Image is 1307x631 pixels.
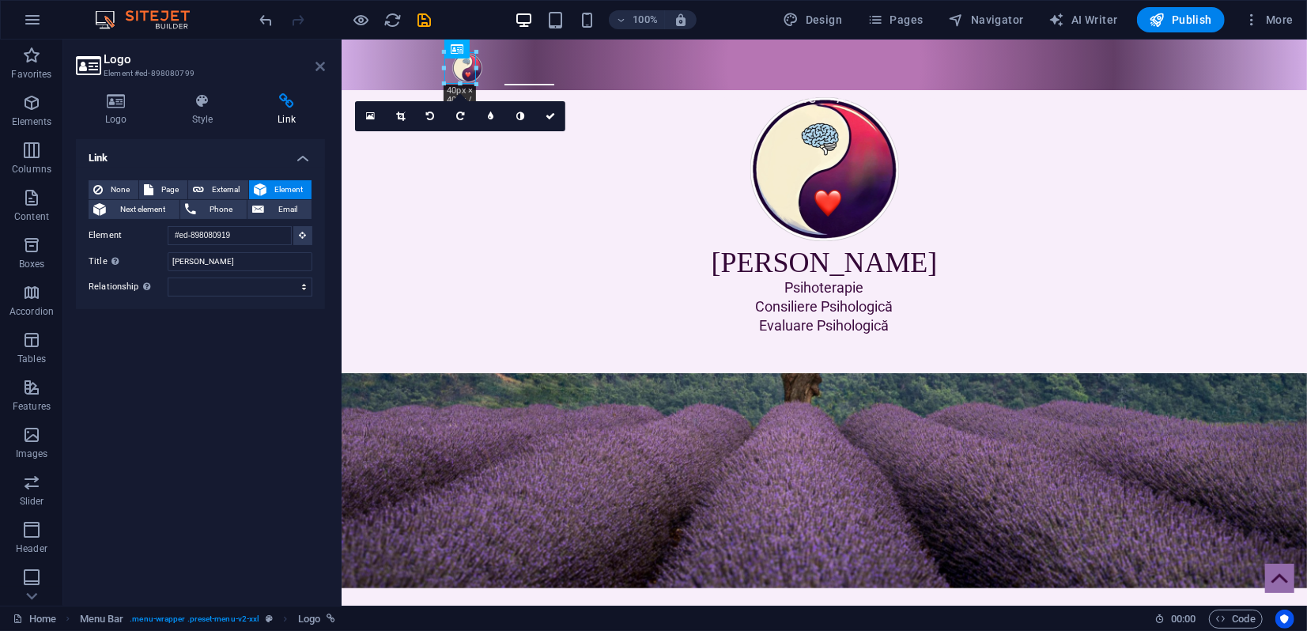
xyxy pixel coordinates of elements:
span: Email [269,200,307,219]
button: undo [257,10,276,29]
button: Phone [180,200,247,219]
button: Next element [89,200,179,219]
i: On resize automatically adjust zoom level to fit chosen device. [674,13,688,27]
button: save [415,10,434,29]
input: Title [168,252,312,271]
span: Design [784,12,843,28]
h3: Element #ed-898080799 [104,66,293,81]
a: Confirm ( Ctrl ⏎ ) [535,101,565,131]
button: External [188,180,248,199]
button: Pages [861,7,929,32]
a: Crop mode [385,101,415,131]
p: Tables [17,353,46,365]
label: Title [89,252,168,271]
button: Code [1209,610,1263,629]
button: More [1237,7,1300,32]
span: AI Writer [1049,12,1118,28]
span: Page [158,180,183,199]
i: Undo: Change link (Ctrl+Z) [258,11,276,29]
p: Favorites [11,68,51,81]
h4: Style [163,93,249,127]
p: Accordion [9,305,54,318]
label: Relationship [89,278,168,297]
input: No element chosen [168,226,292,245]
h4: Link [76,139,325,168]
button: Element [249,180,312,199]
a: Rotate left 90° [415,101,445,131]
span: . menu-wrapper .preset-menu-v2-xxl [130,610,259,629]
p: Columns [12,163,51,176]
h2: Logo [104,52,325,66]
a: Greyscale [505,101,535,131]
div: Design (Ctrl+Alt+Y) [777,7,849,32]
img: Editor Logo [91,10,210,29]
label: Element [89,226,168,245]
span: Click to select. Double-click to edit [80,610,124,629]
button: AI Writer [1043,7,1124,32]
p: Images [16,448,48,460]
a: Click to cancel selection. Double-click to open Pages [13,610,56,629]
p: Boxes [19,258,45,270]
span: Phone [201,200,243,219]
span: Click to select. Double-click to edit [298,610,320,629]
span: Navigator [949,12,1024,28]
p: Elements [12,115,52,128]
i: Reload page [384,11,402,29]
h4: Link [248,93,325,127]
button: Publish [1137,7,1225,32]
button: None [89,180,138,199]
button: Page [139,180,187,199]
span: Element [271,180,307,199]
span: 00 00 [1171,610,1196,629]
p: Features [13,400,51,413]
span: Next element [111,200,175,219]
h4: Logo [76,93,163,127]
span: Publish [1150,12,1212,28]
h6: 100% [633,10,658,29]
button: Click here to leave preview mode and continue editing [352,10,371,29]
span: External [209,180,244,199]
button: Usercentrics [1275,610,1294,629]
p: Content [14,210,49,223]
span: Pages [867,12,923,28]
a: Rotate right 90° [445,101,475,131]
a: Select files from the file manager, stock photos, or upload file(s) [355,101,385,131]
i: This element is linked [327,614,335,623]
a: Blur [475,101,505,131]
button: 100% [609,10,665,29]
button: Design [777,7,849,32]
button: reload [383,10,402,29]
span: Code [1216,610,1256,629]
button: Navigator [942,7,1030,32]
nav: breadcrumb [80,610,336,629]
i: Save (Ctrl+S) [416,11,434,29]
span: None [108,180,134,199]
p: Slider [20,495,44,508]
span: : [1182,613,1184,625]
p: Header [16,542,47,555]
i: This element is a customizable preset [266,614,273,623]
button: Email [247,200,312,219]
h6: Session time [1154,610,1196,629]
span: More [1244,12,1294,28]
